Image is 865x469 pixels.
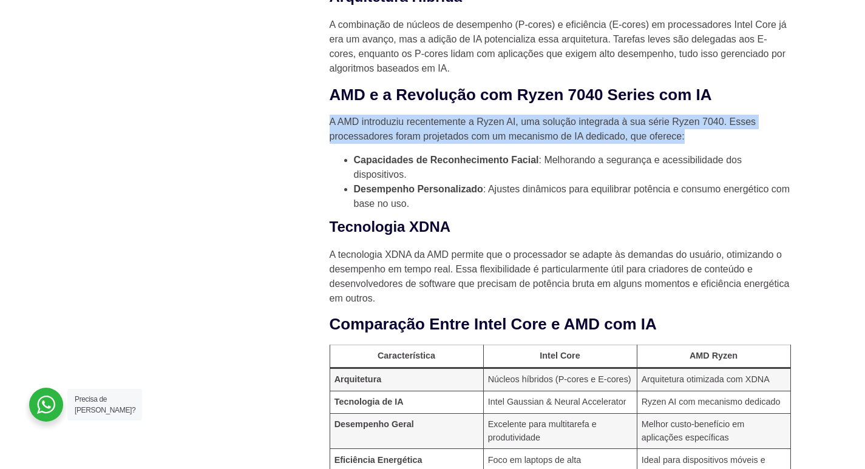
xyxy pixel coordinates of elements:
[330,115,791,144] p: A AMD introduziu recentemente a Ryzen AI, uma solução integrada à sua série Ryzen 7040. Esses pro...
[483,413,637,449] td: Excelente para multitarefa e produtividade
[483,345,637,368] th: Intel Core
[354,182,791,211] li: : Ajustes dinâmicos para equilibrar potência e consumo energético com base no uso.
[646,314,865,469] div: Widget de chat
[354,155,539,165] strong: Capacidades de Reconhecimento Facial
[75,395,135,414] span: Precisa de [PERSON_NAME]?
[330,315,657,333] strong: Comparação Entre Intel Core e AMD com IA
[334,419,414,429] strong: Desempenho Geral
[330,18,791,76] p: A combinação de núcleos de desempenho (P-cores) e eficiência (E-cores) em processadores Intel Cor...
[637,413,790,449] td: Melhor custo-benefício em aplicações específicas
[334,374,382,384] strong: Arquitetura
[330,218,451,235] strong: Tecnologia XDNA
[334,455,422,465] strong: Eficiência Energética
[330,345,483,368] th: Característica
[354,184,483,194] strong: Desempenho Personalizado
[330,86,712,104] strong: AMD e a Revolução com Ryzen 7040 Series com IA
[483,368,637,391] td: Núcleos híbridos (P-cores e E-cores)
[637,345,790,368] th: AMD Ryzen
[334,397,404,407] strong: Tecnologia de IA
[637,368,790,391] td: Arquitetura otimizada com XDNA
[330,248,791,306] p: A tecnologia XDNA da AMD permite que o processador se adapte às demandas do usuário, otimizando o...
[354,153,791,182] li: : Melhorando a segurança e acessibilidade dos dispositivos.
[483,391,637,413] td: Intel Gaussian & Neural Accelerator
[637,391,790,413] td: Ryzen AI com mecanismo dedicado
[646,314,865,469] iframe: Chat Widget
